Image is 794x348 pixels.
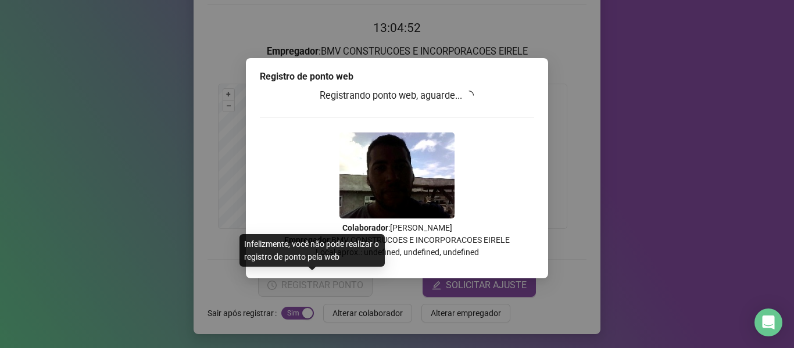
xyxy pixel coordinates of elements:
span: loading [464,91,474,100]
p: : [PERSON_NAME] : BMV CONSTRUCOES E INCORPORACOES EIRELE Local aprox.: undefined, undefined, unde... [260,222,534,259]
h3: Registrando ponto web, aguarde... [260,88,534,103]
strong: Colaborador [342,223,388,232]
img: 2Q== [339,132,455,218]
div: Open Intercom Messenger [754,308,782,336]
div: Infelizmente, você não pode realizar o registro de ponto pela web [239,234,385,267]
div: Registro de ponto web [260,70,534,84]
